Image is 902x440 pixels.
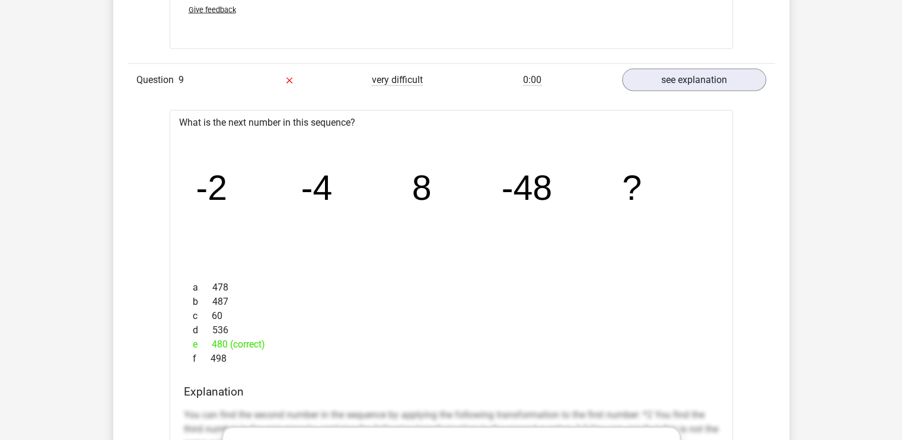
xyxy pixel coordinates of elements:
span: f [193,352,211,366]
div: 536 [184,323,719,337]
div: 478 [184,280,719,295]
span: Give feedback [189,5,236,14]
span: very difficult [372,74,423,86]
tspan: ? [622,169,642,208]
div: 487 [184,295,719,309]
tspan: -48 [501,169,552,208]
span: d [193,323,212,337]
div: 60 [184,309,719,323]
span: b [193,295,212,309]
tspan: 8 [412,169,431,208]
span: 0:00 [523,74,541,86]
h4: Explanation [184,385,719,398]
span: Question [136,73,179,87]
span: c [193,309,212,323]
span: 9 [179,74,184,85]
tspan: -4 [301,169,332,208]
a: see explanation [622,69,766,91]
div: 480 (correct) [184,337,719,352]
div: 498 [184,352,719,366]
span: e [193,337,212,352]
span: a [193,280,212,295]
tspan: -2 [196,169,227,208]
